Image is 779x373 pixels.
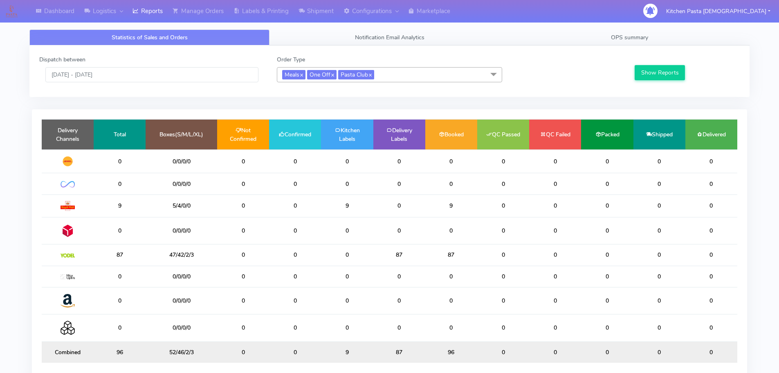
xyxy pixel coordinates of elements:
td: 0 [633,149,685,173]
td: 0 [477,341,529,363]
td: 96 [94,341,146,363]
td: 0 [269,287,321,314]
td: Combined [42,341,94,363]
td: 0 [94,314,146,341]
td: 0 [373,217,425,244]
td: 0 [373,314,425,341]
span: Notification Email Analytics [355,34,424,41]
td: Total [94,120,146,149]
td: 0 [425,314,477,341]
td: 0 [94,287,146,314]
td: Shipped [633,120,685,149]
td: 0 [321,266,373,287]
td: 0 [217,149,269,173]
td: 0 [477,149,529,173]
td: 0 [321,149,373,173]
td: Boxes(S/M/L/XL) [146,120,217,149]
span: Pasta Club [338,70,374,79]
td: 0 [529,244,581,266]
td: 0 [321,244,373,266]
td: Delivered [685,120,737,149]
td: 0 [321,173,373,194]
td: Delivery Channels [42,120,94,149]
span: Meals [282,70,305,79]
td: 0 [581,244,633,266]
img: Amazon [61,294,75,308]
td: 5/4/0/0 [146,194,217,217]
td: 0/0/0/0 [146,149,217,173]
td: 0/0/0/0 [146,287,217,314]
td: 0 [529,173,581,194]
td: 9 [94,194,146,217]
td: 0 [217,314,269,341]
td: 0 [321,287,373,314]
td: 0 [633,266,685,287]
td: 0 [373,266,425,287]
td: 52/46/2/3 [146,341,217,363]
td: 0 [685,149,737,173]
td: 0 [217,217,269,244]
td: 0 [685,287,737,314]
td: 0 [529,314,581,341]
td: 87 [373,244,425,266]
td: 0 [269,244,321,266]
td: 0 [581,341,633,363]
td: 87 [94,244,146,266]
td: Delivery Labels [373,120,425,149]
span: One Off [307,70,337,79]
td: 0 [529,217,581,244]
a: x [330,70,334,79]
td: 0 [685,341,737,363]
label: Order Type [277,55,305,64]
td: 0 [269,194,321,217]
td: 0 [321,217,373,244]
td: 0 [685,244,737,266]
td: 0 [581,194,633,217]
td: 0/0/0/0 [146,217,217,244]
td: 0 [685,314,737,341]
td: 0 [94,149,146,173]
td: 87 [425,244,477,266]
img: Collection [61,321,75,335]
img: DPD [61,224,75,238]
td: 0 [581,217,633,244]
td: 0/0/0/0 [146,266,217,287]
td: 0 [477,266,529,287]
td: 0 [373,194,425,217]
td: Confirmed [269,120,321,149]
td: 0 [425,266,477,287]
td: 0 [217,244,269,266]
td: 0 [94,173,146,194]
td: 0/0/0/0 [146,173,217,194]
td: 9 [321,194,373,217]
td: 0 [321,314,373,341]
td: 0 [217,194,269,217]
td: Kitchen Labels [321,120,373,149]
td: 0 [269,217,321,244]
td: 0 [633,217,685,244]
td: 47/42/2/3 [146,244,217,266]
td: 0 [373,149,425,173]
td: 0 [477,287,529,314]
td: 0 [94,217,146,244]
td: 0 [685,194,737,217]
a: x [368,70,372,79]
td: 0 [217,341,269,363]
td: Not Confirmed [217,120,269,149]
td: 0 [269,149,321,173]
img: DHL [61,156,75,167]
td: 0 [529,149,581,173]
button: Show Reports [635,65,685,80]
a: x [299,70,303,79]
td: 0 [529,287,581,314]
td: 0 [633,194,685,217]
td: 0 [477,217,529,244]
td: 0 [217,287,269,314]
td: 0 [269,314,321,341]
img: Yodel [61,253,75,258]
ul: Tabs [29,29,750,45]
td: 0 [269,266,321,287]
td: 87 [373,341,425,363]
td: 0 [581,149,633,173]
td: 9 [321,341,373,363]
